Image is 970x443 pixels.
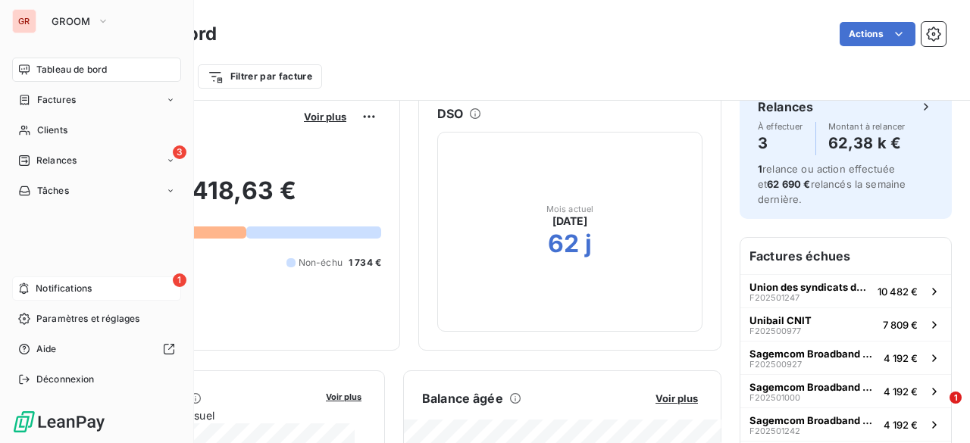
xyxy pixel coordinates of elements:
h2: 2 418,63 € [86,176,381,221]
button: Union des syndicats du centre commercial régional ULIS 2F20250124710 482 € [740,274,951,307]
span: 1 [950,392,962,404]
span: À effectuer [758,122,803,131]
span: F202501000 [749,393,800,402]
iframe: Intercom live chat [918,392,955,428]
h4: 62,38 k € [828,131,906,155]
span: F202500977 [749,326,801,335]
span: Chiffre d'affaires mensuel [86,407,315,423]
span: 62 690 € [767,178,810,190]
span: Aide [36,342,57,356]
span: F202501247 [749,293,799,302]
span: 4 192 € [884,385,918,398]
button: Sagemcom Broadband SASF2025012424 192 € [740,407,951,441]
a: Aide [12,337,181,361]
h6: Relances [758,98,813,116]
button: Filtrer par facture [198,64,322,89]
span: Sagemcom Broadband SAS [749,348,878,360]
button: Sagemcom Broadband SASF2025009274 192 € [740,341,951,374]
span: Voir plus [656,392,698,404]
h6: Factures échues [740,238,951,274]
h2: j [585,229,592,259]
h2: 62 [548,229,579,259]
span: Sagemcom Broadband SAS [749,381,878,393]
span: 4 192 € [884,419,918,431]
span: 3 [173,145,186,159]
span: Unibail CNIT [749,314,812,326]
h6: DSO [437,105,463,123]
h4: 3 [758,131,803,155]
span: Mois actuel [546,204,594,214]
span: Non-échu [299,256,343,270]
span: Tableau de bord [36,63,107,76]
span: Clients [37,123,67,137]
span: Voir plus [326,392,361,402]
button: Voir plus [321,389,366,403]
button: Actions [840,22,915,46]
span: Tâches [37,184,69,198]
span: 1 [758,163,762,175]
span: relance ou action effectuée et relancés la semaine dernière. [758,163,906,205]
img: Logo LeanPay [12,410,106,434]
span: Relances [36,154,77,167]
h6: Balance âgée [422,389,503,407]
button: Unibail CNITF2025009777 809 € [740,307,951,341]
button: Sagemcom Broadband SASF2025010004 192 € [740,374,951,407]
span: F202501242 [749,426,800,435]
span: 1 734 € [349,256,381,270]
span: 1 [173,273,186,287]
span: Notifications [36,282,92,295]
span: Factures [37,93,76,107]
span: Déconnexion [36,373,95,386]
span: Union des syndicats du centre commercial régional ULIS 2 [749,281,871,293]
span: 7 809 € [883,319,918,331]
span: 10 482 € [878,285,918,298]
span: Paramètres et réglages [36,312,139,326]
span: GROOM [52,15,91,27]
span: 4 192 € [884,352,918,364]
span: Voir plus [304,111,346,123]
span: [DATE] [552,214,588,229]
span: Sagemcom Broadband SAS [749,414,878,426]
span: F202500927 [749,360,802,369]
button: Voir plus [299,110,351,123]
div: GR [12,9,36,33]
span: Montant à relancer [828,122,906,131]
button: Voir plus [651,392,702,405]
